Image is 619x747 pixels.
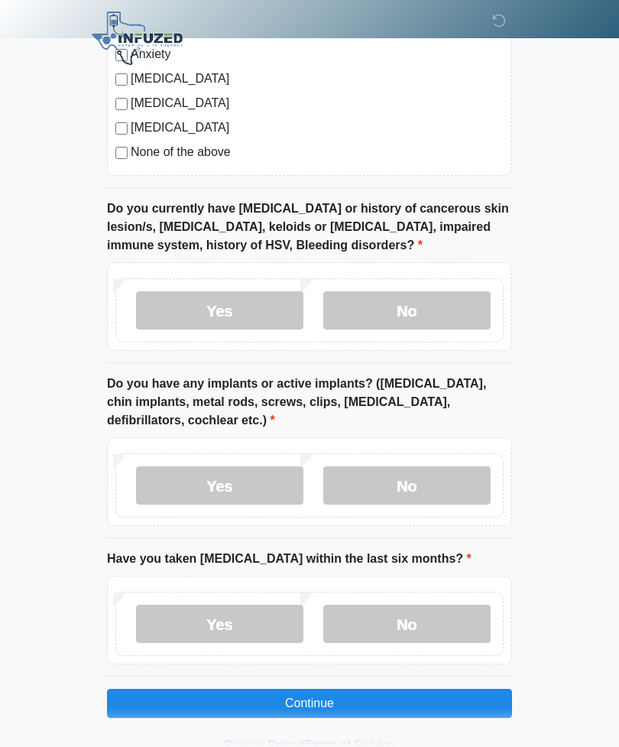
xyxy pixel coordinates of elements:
label: No [323,291,491,330]
input: None of the above [115,147,128,159]
label: [MEDICAL_DATA] [131,94,504,112]
label: None of the above [131,143,504,161]
label: Do you have any implants or active implants? ([MEDICAL_DATA], chin implants, metal rods, screws, ... [107,375,512,430]
label: [MEDICAL_DATA] [131,119,504,137]
label: No [323,466,491,505]
label: No [323,605,491,643]
label: Have you taken [MEDICAL_DATA] within the last six months? [107,550,472,568]
input: [MEDICAL_DATA] [115,98,128,110]
label: Yes [136,605,303,643]
label: Yes [136,291,303,330]
label: Do you currently have [MEDICAL_DATA] or history of cancerous skin lesion/s, [MEDICAL_DATA], keloi... [107,200,512,255]
label: [MEDICAL_DATA] [131,70,504,88]
label: Yes [136,466,303,505]
img: Infuzed IV Therapy Logo [92,11,183,65]
input: [MEDICAL_DATA] [115,73,128,86]
button: Continue [107,689,512,718]
input: [MEDICAL_DATA] [115,122,128,135]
